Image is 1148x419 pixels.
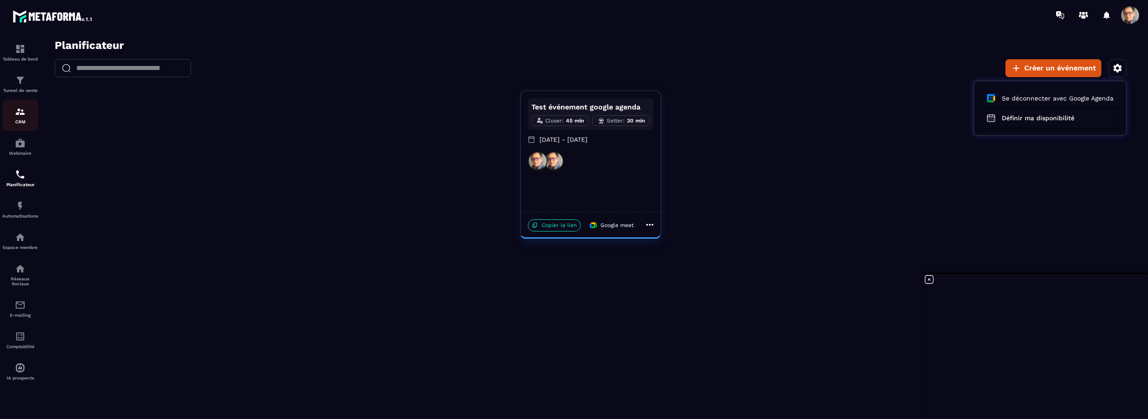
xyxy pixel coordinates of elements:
[2,57,38,61] p: Tableau de bord
[2,344,38,349] p: Comptabilité
[13,8,93,24] img: logo
[2,225,38,257] a: automationsautomationsEspace membre
[15,232,26,243] img: automations
[2,313,38,318] p: E-mailing
[2,324,38,356] a: accountantaccountantComptabilité
[2,100,38,131] a: formationformationCRM
[2,37,38,68] a: formationformationTableau de bord
[2,119,38,124] p: CRM
[2,162,38,194] a: schedulerschedulerPlanificateur
[15,362,26,373] img: automations
[15,300,26,310] img: email
[2,276,38,286] p: Réseaux Sociaux
[15,201,26,211] img: automations
[2,257,38,293] a: social-networksocial-networkRéseaux Sociaux
[15,169,26,180] img: scheduler
[15,331,26,342] img: accountant
[2,88,38,93] p: Tunnel de vente
[2,214,38,218] p: Automatisations
[15,263,26,274] img: social-network
[15,106,26,117] img: formation
[939,69,1077,89] button: Définir ma disponibilité
[939,49,1077,69] button: Se déconnecter avec Google Agenda
[2,194,38,225] a: automationsautomationsAutomatisations
[2,375,38,380] p: IA prospects
[15,138,26,148] img: automations
[15,44,26,54] img: formation
[2,182,38,187] p: Planificateur
[2,68,38,100] a: formationformationTunnel de vente
[2,293,38,324] a: emailemailE-mailing
[15,75,26,86] img: formation
[2,131,38,162] a: automationsautomationsWebinaire
[2,245,38,250] p: Espace membre
[2,151,38,156] p: Webinaire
